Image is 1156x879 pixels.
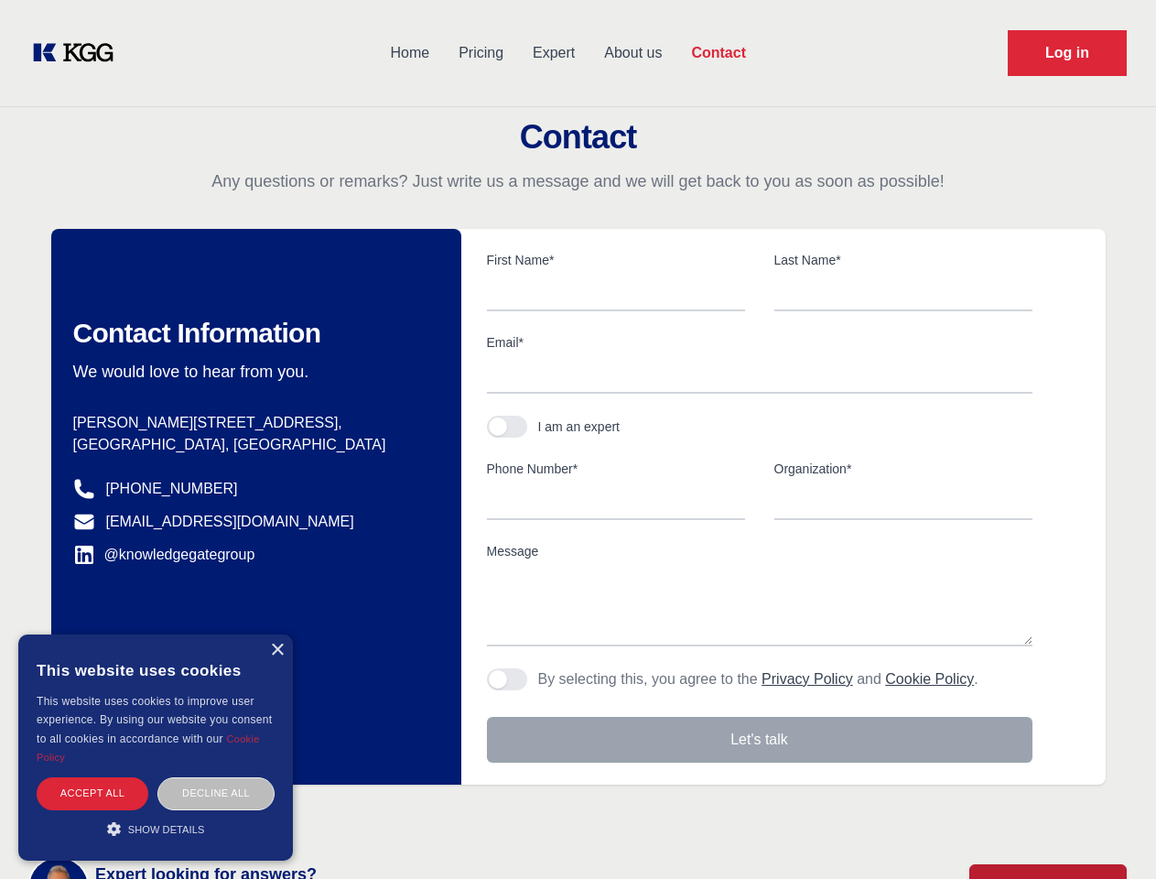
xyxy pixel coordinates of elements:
[73,361,432,383] p: We would love to hear from you.
[128,824,205,835] span: Show details
[270,644,284,657] div: Close
[37,648,275,692] div: This website uses cookies
[885,671,974,687] a: Cookie Policy
[774,460,1032,478] label: Organization*
[1008,30,1127,76] a: Request Demo
[589,29,676,77] a: About us
[487,717,1032,763] button: Let's talk
[487,251,745,269] label: First Name*
[37,695,272,745] span: This website uses cookies to improve user experience. By using our website you consent to all coo...
[73,412,432,434] p: [PERSON_NAME][STREET_ADDRESS],
[29,38,128,68] a: KOL Knowledge Platform: Talk to Key External Experts (KEE)
[487,542,1032,560] label: Message
[37,733,260,763] a: Cookie Policy
[762,671,853,687] a: Privacy Policy
[73,544,255,566] a: @knowledgegategroup
[538,418,621,436] div: I am an expert
[73,434,432,456] p: [GEOGRAPHIC_DATA], [GEOGRAPHIC_DATA]
[22,170,1134,192] p: Any questions or remarks? Just write us a message and we will get back to you as soon as possible!
[518,29,589,77] a: Expert
[37,777,148,809] div: Accept all
[538,668,978,690] p: By selecting this, you agree to the and .
[487,460,745,478] label: Phone Number*
[37,819,275,838] div: Show details
[157,777,275,809] div: Decline all
[774,251,1032,269] label: Last Name*
[73,317,432,350] h2: Contact Information
[1064,791,1156,879] iframe: Chat Widget
[22,119,1134,156] h2: Contact
[106,511,354,533] a: [EMAIL_ADDRESS][DOMAIN_NAME]
[375,29,444,77] a: Home
[106,478,238,500] a: [PHONE_NUMBER]
[676,29,761,77] a: Contact
[487,333,1032,352] label: Email*
[444,29,518,77] a: Pricing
